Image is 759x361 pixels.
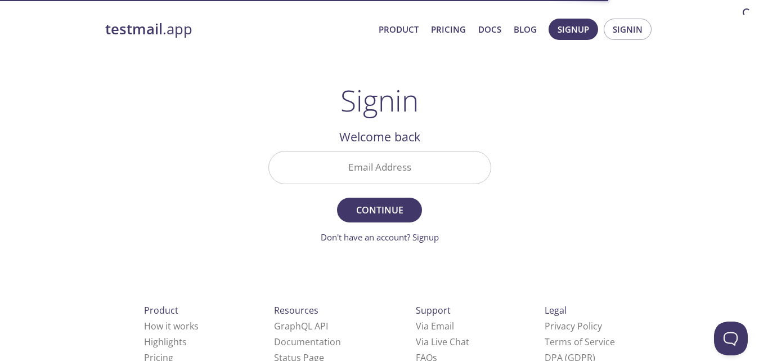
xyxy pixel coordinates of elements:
a: Product [379,22,419,37]
a: How it works [144,320,199,332]
span: Product [144,304,178,317]
span: Signup [558,22,589,37]
button: Signup [549,19,598,40]
a: Privacy Policy [545,320,602,332]
span: Continue [349,202,409,218]
a: GraphQL API [274,320,328,332]
a: Terms of Service [545,336,615,348]
span: Legal [545,304,567,317]
span: Support [416,304,451,317]
a: Pricing [431,22,466,37]
strong: testmail [105,19,163,39]
a: Documentation [274,336,341,348]
a: Highlights [144,336,187,348]
a: Don't have an account? Signup [321,231,439,243]
button: Continue [337,198,421,222]
a: Via Live Chat [416,336,469,348]
a: Docs [478,22,501,37]
h1: Signin [340,83,419,117]
a: Blog [514,22,537,37]
span: Signin [613,22,643,37]
iframe: Help Scout Beacon - Open [714,322,748,355]
h2: Welcome back [268,127,491,146]
a: testmail.app [105,20,370,39]
button: Signin [604,19,652,40]
span: Resources [274,304,318,317]
a: Via Email [416,320,454,332]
